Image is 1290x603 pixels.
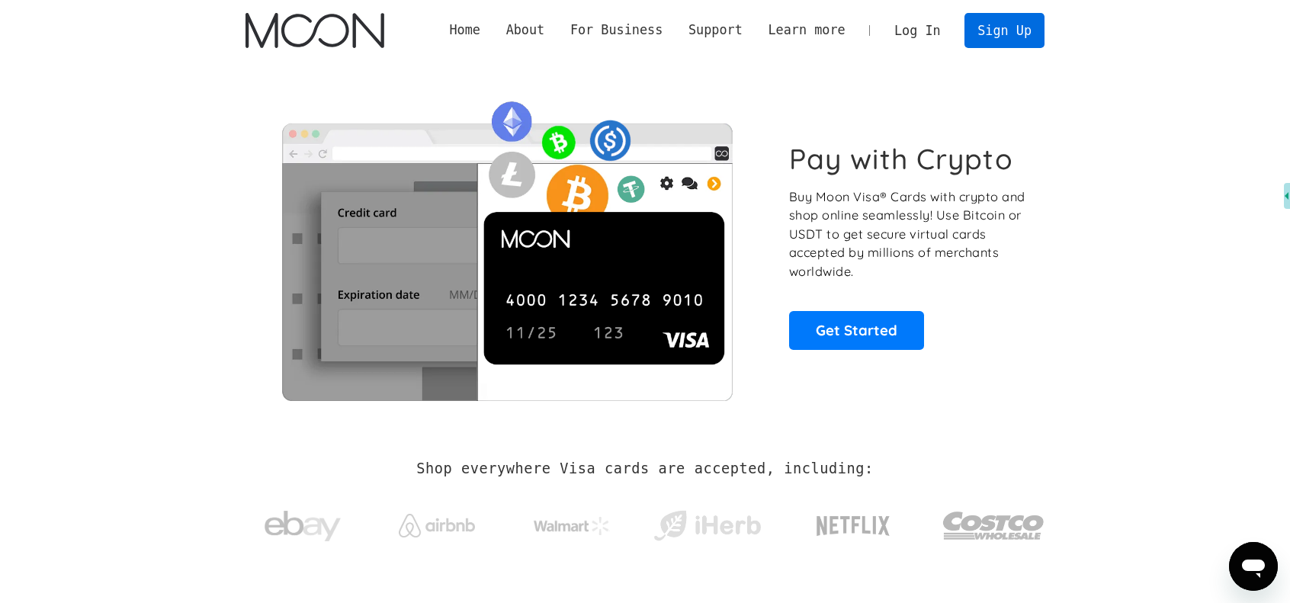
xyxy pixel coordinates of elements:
a: Get Started [789,311,924,349]
a: Sign Up [964,13,1044,47]
a: Home [437,21,493,40]
img: Walmart [534,517,610,535]
h1: Pay with Crypto [789,142,1013,176]
div: Learn more [756,21,858,40]
div: For Business [557,21,675,40]
div: Support [688,21,743,40]
a: Netflix [785,492,922,553]
a: iHerb [650,491,764,553]
a: Walmart [515,502,629,543]
div: About [506,21,545,40]
p: Buy Moon Visa® Cards with crypto and shop online seamlessly! Use Bitcoin or USDT to get secure vi... [789,188,1028,281]
img: Airbnb [399,514,475,537]
div: Learn more [768,21,845,40]
img: Netflix [815,507,891,545]
a: Costco [942,482,1045,562]
div: About [493,21,557,40]
img: Moon Logo [245,13,383,48]
img: ebay [265,502,341,550]
iframe: Button to launch messaging window [1229,542,1278,591]
a: Airbnb [380,499,494,545]
a: home [245,13,383,48]
div: Support [675,21,755,40]
img: iHerb [650,506,764,546]
a: Log In [881,14,953,47]
img: Moon Cards let you spend your crypto anywhere Visa is accepted. [245,91,768,400]
div: For Business [570,21,663,40]
img: Costco [942,497,1045,554]
h2: Shop everywhere Visa cards are accepted, including: [416,460,873,477]
a: ebay [245,487,359,558]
